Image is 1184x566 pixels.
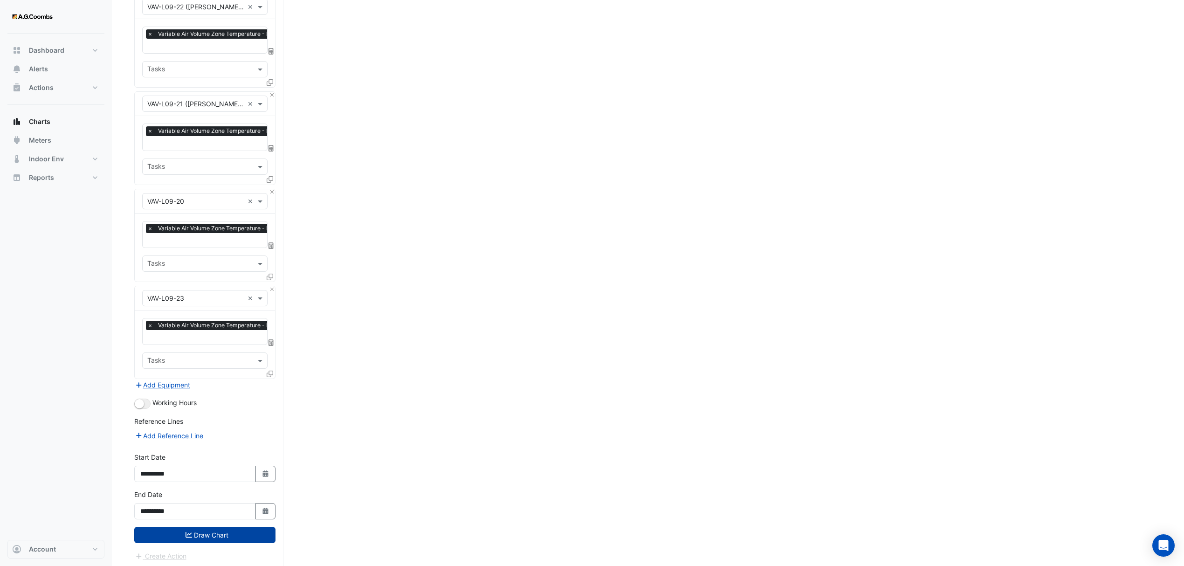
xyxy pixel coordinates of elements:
span: Meters [29,136,51,145]
button: Dashboard [7,41,104,60]
div: Tasks [146,64,165,76]
app-icon: Actions [12,83,21,92]
button: Close [269,286,275,292]
app-icon: Alerts [12,64,21,74]
div: Open Intercom Messenger [1152,534,1175,557]
button: Reports [7,168,104,187]
app-icon: Indoor Env [12,154,21,164]
span: Choose Function [267,145,275,152]
app-escalated-ticket-create-button: Please draw the charts first [134,552,187,559]
label: End Date [134,490,162,499]
app-icon: Charts [12,117,21,126]
span: Choose Function [267,338,275,346]
button: Add Equipment [134,380,191,390]
fa-icon: Select Date [262,470,270,478]
button: Account [7,540,104,559]
span: × [146,29,154,39]
app-icon: Dashboard [12,46,21,55]
button: Close [269,189,275,195]
label: Start Date [134,452,165,462]
button: Actions [7,78,104,97]
img: Company Logo [11,7,53,26]
span: Reports [29,173,54,182]
fa-icon: Select Date [262,507,270,515]
button: Alerts [7,60,104,78]
div: Tasks [146,355,165,367]
button: Indoor Env [7,150,104,168]
button: Close [269,92,275,98]
app-icon: Reports [12,173,21,182]
span: Choose Function [267,47,275,55]
span: Charts [29,117,50,126]
span: Clone Favourites and Tasks from this Equipment to other Equipment [267,176,273,184]
button: Add Reference Line [134,430,204,441]
span: Alerts [29,64,48,74]
span: Dashboard [29,46,64,55]
span: Choose Function [267,242,275,249]
span: Clone Favourites and Tasks from this Equipment to other Equipment [267,370,273,378]
div: Tasks [146,258,165,270]
span: Variable Air Volume Zone Temperature - Level 09 (NABERS IE), VAV-L09-21 [156,126,384,136]
span: Clear [248,196,255,206]
span: × [146,224,154,233]
button: Draw Chart [134,527,275,543]
span: Account [29,545,56,554]
span: Clear [248,293,255,303]
span: Variable Air Volume Zone Temperature - Level 09 (NABERS IE), VAV-L09-23 [156,321,385,330]
span: × [146,321,154,330]
span: Variable Air Volume Zone Temperature - Level 09 (NABERS IE), VAV-L09-20 [156,224,385,233]
span: Clear [248,2,255,12]
span: Clone Favourites and Tasks from this Equipment to other Equipment [267,273,273,281]
span: Clone Favourites and Tasks from this Equipment to other Equipment [267,78,273,86]
span: Indoor Env [29,154,64,164]
div: Tasks [146,161,165,173]
span: × [146,126,154,136]
button: Meters [7,131,104,150]
span: Variable Air Volume Zone Temperature - Level 09 (NABERS IE), VAV-L09-22 [156,29,384,39]
button: Charts [7,112,104,131]
span: Working Hours [152,399,197,407]
span: Actions [29,83,54,92]
label: Reference Lines [134,416,183,426]
span: Clear [248,99,255,109]
app-icon: Meters [12,136,21,145]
